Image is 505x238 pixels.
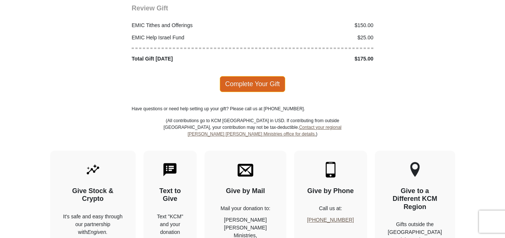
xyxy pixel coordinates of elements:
[238,162,253,177] img: envelope.svg
[307,205,354,212] p: Call us at:
[220,76,286,92] span: Complete Your Gift
[128,34,253,42] div: EMIC Help Israel Fund
[132,4,168,12] span: Review Gift
[128,55,253,63] div: Total Gift [DATE]
[128,22,253,29] div: EMIC Tithes and Offerings
[63,187,123,203] h4: Give Stock & Crypto
[162,162,178,177] img: text-to-give.svg
[132,105,373,112] p: Have questions or need help setting up your gift? Please call us at [PHONE_NUMBER].
[163,117,342,151] p: (All contributions go to KCM [GEOGRAPHIC_DATA] in USD. If contributing from outside [GEOGRAPHIC_D...
[63,213,123,236] p: It's safe and easy through our partnership with
[410,162,420,177] img: other-region
[87,229,107,235] i: Engiven.
[323,162,338,177] img: mobile.svg
[252,34,377,42] div: $25.00
[187,125,341,137] a: Contact your regional [PERSON_NAME] [PERSON_NAME] Ministries office for details.
[307,217,354,223] a: [PHONE_NUMBER]
[307,187,354,195] h4: Give by Phone
[85,162,101,177] img: give-by-stock.svg
[157,187,184,203] h4: Text to Give
[252,55,377,63] div: $175.00
[218,205,273,212] p: Mail your donation to:
[252,22,377,29] div: $150.00
[218,187,273,195] h4: Give by Mail
[388,187,442,211] h4: Give to a Different KCM Region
